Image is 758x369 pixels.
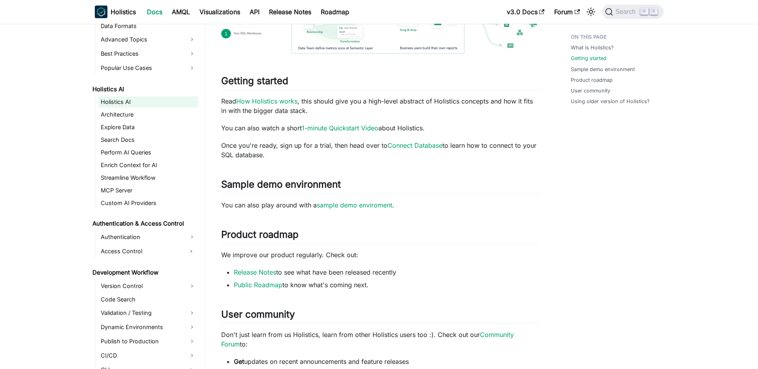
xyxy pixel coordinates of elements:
p: Read , this should give you a high-level abstract of Holistics concepts and how it fits in with t... [221,96,539,115]
a: v3.0 Docs [502,6,549,18]
a: Authentication [98,231,198,243]
a: Advanced Topics [98,33,198,46]
a: Public Roadmap [234,281,282,289]
h2: Product roadmap [221,229,539,244]
p: You can also play around with a . [221,200,539,210]
h2: User community [221,309,539,324]
li: to know what's coming next. [234,280,539,290]
a: sample demo enviroment [317,201,392,209]
h2: Getting started [221,75,539,90]
a: Code Search [98,294,198,305]
li: updates on recent announcements and feature releases [234,357,539,366]
p: Once you're ready, sign up for a trial, then head over to to learn how to connect to your SQL dat... [221,141,539,160]
a: AMQL [167,6,195,18]
a: What is Holistics? [571,44,614,51]
p: We improve our product regularly. Check out: [221,250,539,260]
kbd: ⌘ [640,8,648,15]
a: 1-minute Quickstart Video [302,124,378,132]
a: Data Formats [98,21,198,32]
a: Community Forum [221,331,514,348]
a: CI/CD [98,349,198,362]
a: Streamline Workflow [98,172,198,183]
a: Holistics AI [98,96,198,107]
a: Connect Database [387,141,442,149]
a: Perform AI Queries [98,147,198,158]
button: Search (Command+K) [602,5,663,19]
a: Product roadmap [571,76,613,84]
a: Holistics AI [90,84,198,95]
li: to see what have been released recently [234,267,539,277]
button: Switch between dark and light mode (currently light mode) [585,6,597,18]
a: Roadmap [316,6,354,18]
a: User community [571,87,610,94]
a: API [245,6,264,18]
p: You can also watch a short about Holistics. [221,123,539,133]
img: Holistics [95,6,107,18]
a: Access Control [98,245,184,258]
a: Architecture [98,109,198,120]
a: HolisticsHolistics [95,6,136,18]
a: Dynamic Environments [98,321,198,333]
h2: Sample demo environment [221,179,539,194]
strong: Get [234,358,244,365]
a: Validation / Testing [98,307,198,319]
p: Don't just learn from us Holistics, learn from other Holistics users too :). Check out our to: [221,330,539,349]
a: Release Notes [264,6,316,18]
button: Expand sidebar category 'Access Control' [184,245,198,258]
a: Using older version of Holistics? [571,98,650,105]
span: Search [613,8,640,15]
a: Authentication & Access Control [90,218,198,229]
a: Explore Data [98,122,198,133]
kbd: K [650,8,658,15]
a: Custom AI Providers [98,198,198,209]
a: Docs [142,6,167,18]
a: Getting started [571,55,606,62]
a: Search Docs [98,134,198,145]
a: MCP Server [98,185,198,196]
a: Sample demo environment [571,66,635,73]
a: Best Practices [98,47,198,60]
a: Enrich Context for AI [98,160,198,171]
a: Development Workflow [90,267,198,278]
a: Popular Use Cases [98,62,198,74]
a: How Holistics works [236,97,297,105]
a: Forum [549,6,585,18]
nav: Docs sidebar [87,24,205,369]
a: Version Control [98,280,198,292]
a: Visualizations [195,6,245,18]
a: Release Notes [234,268,276,276]
b: Holistics [111,7,136,17]
a: Publish to Production [98,335,198,348]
